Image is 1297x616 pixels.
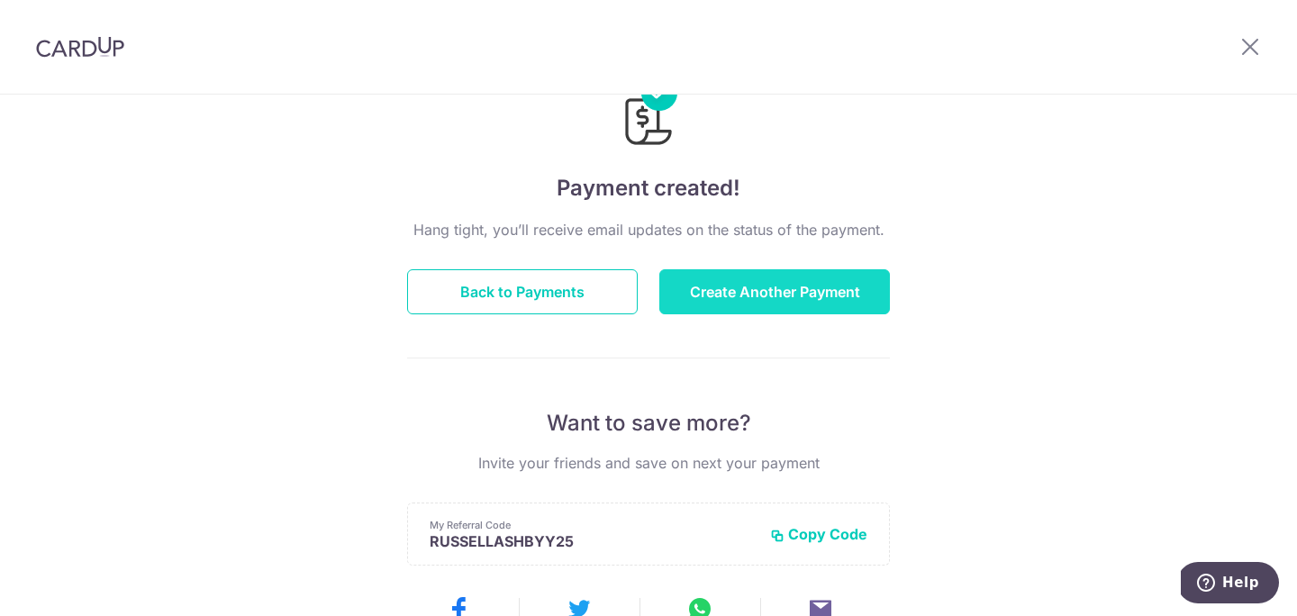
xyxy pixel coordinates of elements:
[407,269,638,314] button: Back to Payments
[407,452,890,474] p: Invite your friends and save on next your payment
[1181,562,1279,607] iframe: Opens a widget where you can find more information
[407,219,890,240] p: Hang tight, you’ll receive email updates on the status of the payment.
[620,75,677,150] img: Payments
[407,409,890,438] p: Want to save more?
[407,172,890,204] h4: Payment created!
[430,518,756,532] p: My Referral Code
[36,36,124,58] img: CardUp
[659,269,890,314] button: Create Another Payment
[430,532,756,550] p: RUSSELLASHBYY25
[770,525,867,543] button: Copy Code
